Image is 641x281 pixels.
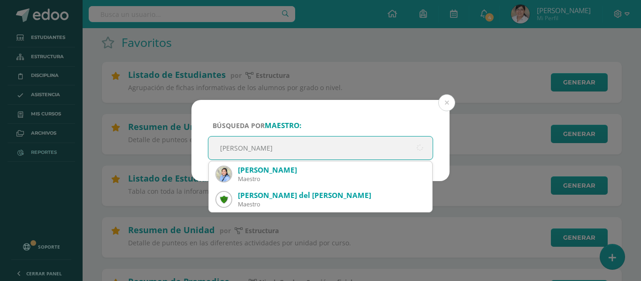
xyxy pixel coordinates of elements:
span: Búsqueda por [213,121,301,130]
div: [PERSON_NAME] del [PERSON_NAME] [238,190,425,200]
div: [PERSON_NAME] [238,165,425,175]
div: Maestro [238,175,425,183]
img: 9f2d17b4647fb291206ce45a6505b1ed.png [216,192,231,207]
img: 4ab074ae8da42b71c6b19073ddf8faf0.png [216,167,231,182]
button: Close (Esc) [438,94,455,111]
input: ej. Nicholas Alekzander, etc. [208,137,433,159]
div: Maestro [238,200,425,208]
strong: maestro: [265,121,301,130]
